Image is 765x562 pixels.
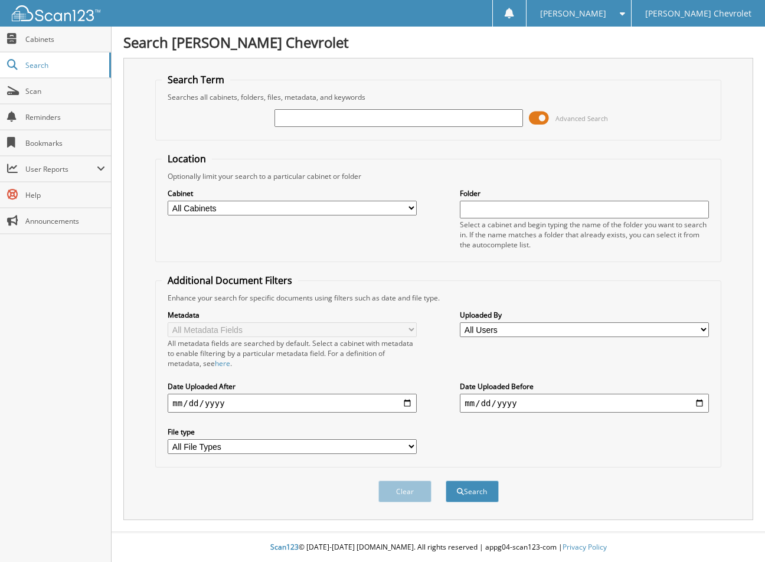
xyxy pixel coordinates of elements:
span: Announcements [25,216,105,226]
div: All metadata fields are searched by default. Select a cabinet with metadata to enable filtering b... [168,338,416,368]
span: [PERSON_NAME] Chevrolet [645,10,751,17]
a: Privacy Policy [563,542,607,552]
label: Date Uploaded After [168,381,416,391]
span: Scan [25,86,105,96]
img: scan123-logo-white.svg [12,5,100,21]
span: [PERSON_NAME] [540,10,606,17]
span: Advanced Search [555,114,608,123]
a: here [215,358,230,368]
legend: Additional Document Filters [162,274,298,287]
span: Cabinets [25,34,105,44]
span: Bookmarks [25,138,105,148]
legend: Location [162,152,212,165]
div: © [DATE]-[DATE] [DOMAIN_NAME]. All rights reserved | appg04-scan123-com | [112,533,765,562]
h1: Search [PERSON_NAME] Chevrolet [123,32,753,52]
span: Search [25,60,103,70]
div: Enhance your search for specific documents using filters such as date and file type. [162,293,714,303]
span: User Reports [25,164,97,174]
iframe: Chat Widget [706,505,765,562]
span: Help [25,190,105,200]
button: Search [446,481,499,502]
input: start [168,394,416,413]
span: Reminders [25,112,105,122]
legend: Search Term [162,73,230,86]
button: Clear [378,481,431,502]
div: Searches all cabinets, folders, files, metadata, and keywords [162,92,714,102]
div: Optionally limit your search to a particular cabinet or folder [162,171,714,181]
input: end [460,394,708,413]
label: Uploaded By [460,310,708,320]
div: Select a cabinet and begin typing the name of the folder you want to search in. If the name match... [460,220,708,250]
label: File type [168,427,416,437]
label: Folder [460,188,708,198]
label: Metadata [168,310,416,320]
span: Scan123 [270,542,299,552]
label: Cabinet [168,188,416,198]
label: Date Uploaded Before [460,381,708,391]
